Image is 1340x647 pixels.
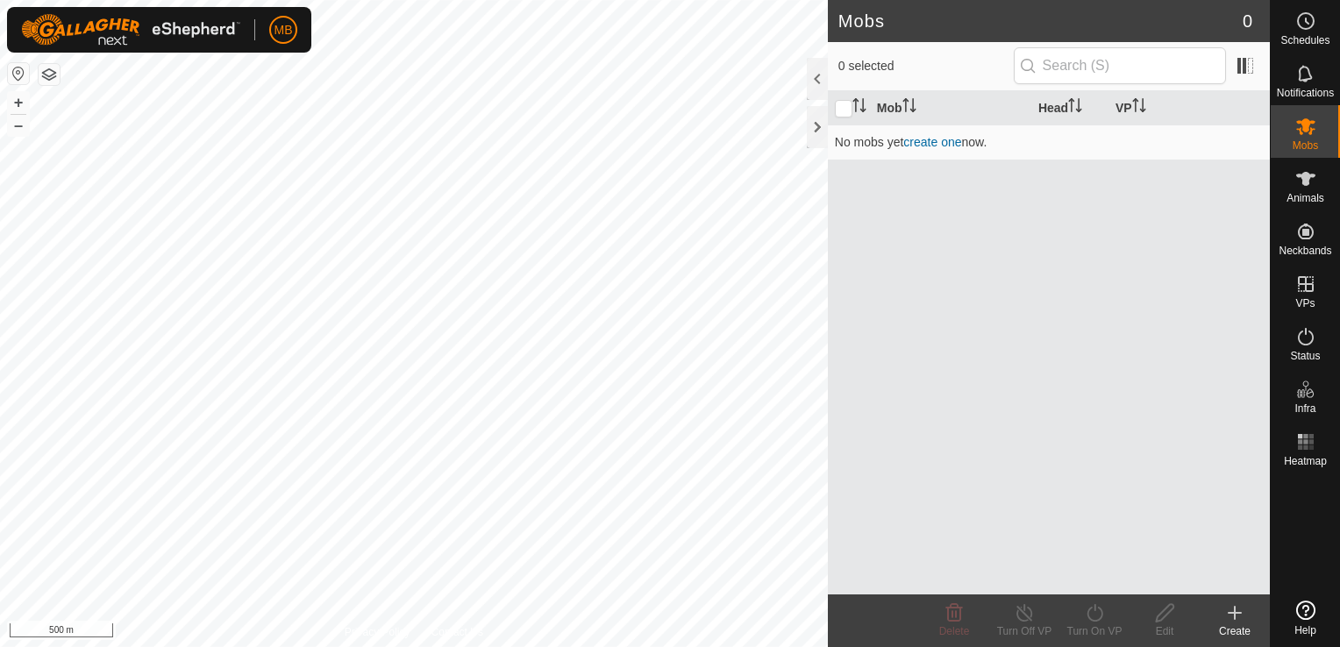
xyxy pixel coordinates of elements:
p-sorticon: Activate to sort [1068,101,1082,115]
a: Privacy Policy [345,624,410,640]
th: VP [1108,91,1270,125]
input: Search (S) [1014,47,1226,84]
th: Mob [870,91,1031,125]
img: Gallagher Logo [21,14,240,46]
span: 0 selected [838,57,1014,75]
td: No mobs yet now. [828,124,1270,160]
div: Turn On VP [1059,623,1130,639]
span: Help [1294,625,1316,636]
button: Reset Map [8,63,29,84]
a: Help [1271,594,1340,643]
button: – [8,115,29,136]
div: Create [1200,623,1270,639]
span: Schedules [1280,35,1329,46]
div: Edit [1130,623,1200,639]
span: Delete [939,625,970,637]
button: Map Layers [39,64,60,85]
span: Infra [1294,403,1315,414]
span: Notifications [1277,88,1334,98]
span: Heatmap [1284,456,1327,466]
span: MB [274,21,293,39]
a: create one [903,135,961,149]
th: Head [1031,91,1108,125]
span: Neckbands [1279,245,1331,256]
a: Contact Us [431,624,483,640]
span: Mobs [1293,140,1318,151]
span: 0 [1243,8,1252,34]
span: Status [1290,351,1320,361]
span: VPs [1295,298,1315,309]
p-sorticon: Activate to sort [852,101,866,115]
button: + [8,92,29,113]
div: Turn Off VP [989,623,1059,639]
p-sorticon: Activate to sort [902,101,916,115]
h2: Mobs [838,11,1243,32]
p-sorticon: Activate to sort [1132,101,1146,115]
span: Animals [1287,193,1324,203]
